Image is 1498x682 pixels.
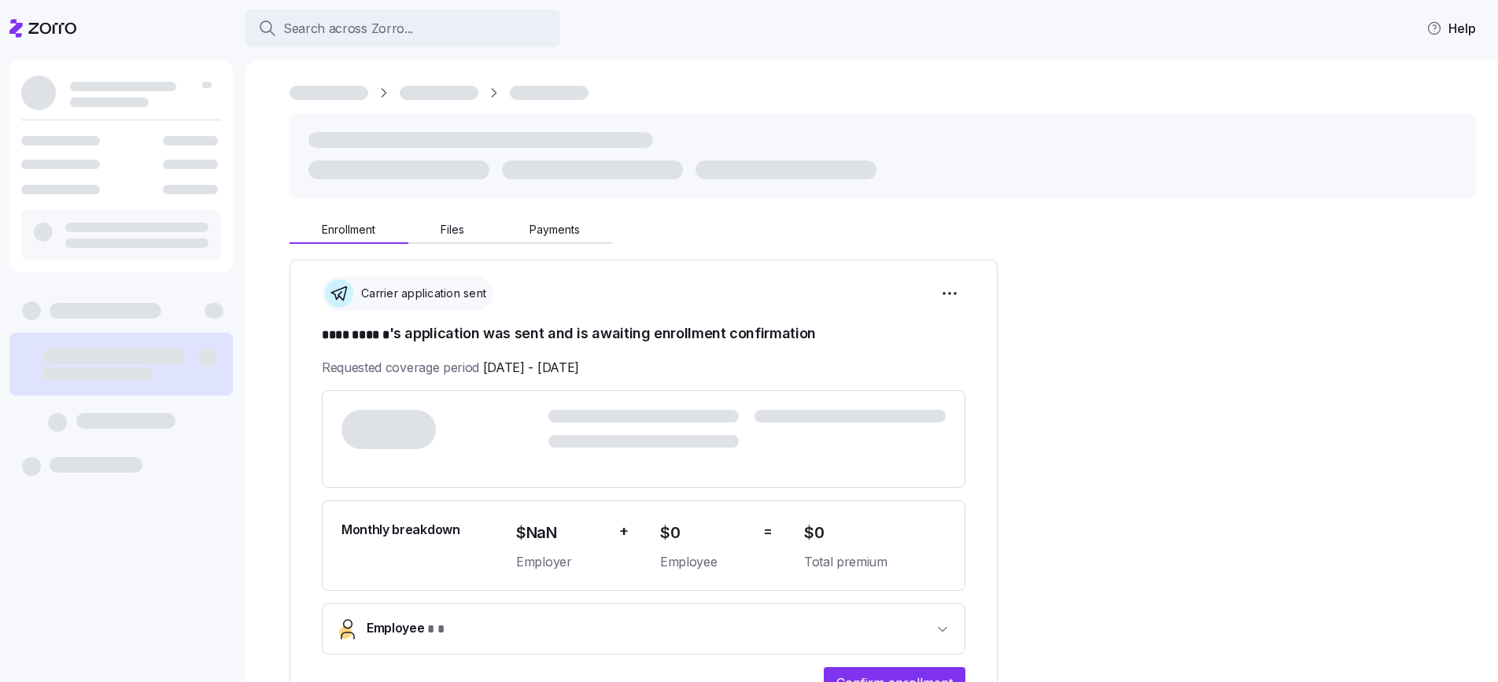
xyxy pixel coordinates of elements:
[341,520,460,540] span: Monthly breakdown
[619,520,629,543] span: +
[322,358,579,378] span: Requested coverage period
[441,224,464,235] span: Files
[1414,13,1489,44] button: Help
[323,604,965,654] button: Employee* *
[763,520,773,543] span: =
[322,323,965,345] h1: 's application was sent and is awaiting enrollment confirmation
[660,552,751,572] span: Employee
[367,618,445,640] span: Employee
[1426,19,1476,38] span: Help
[804,520,946,546] span: $0
[245,9,560,47] button: Search across Zorro...
[529,224,580,235] span: Payments
[516,520,607,546] span: $NaN
[483,358,579,378] span: [DATE] - [DATE]
[356,286,486,301] span: Carrier application sent
[804,552,946,572] span: Total premium
[283,19,413,39] span: Search across Zorro...
[660,520,751,546] span: $0
[516,552,607,572] span: Employer
[322,224,375,235] span: Enrollment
